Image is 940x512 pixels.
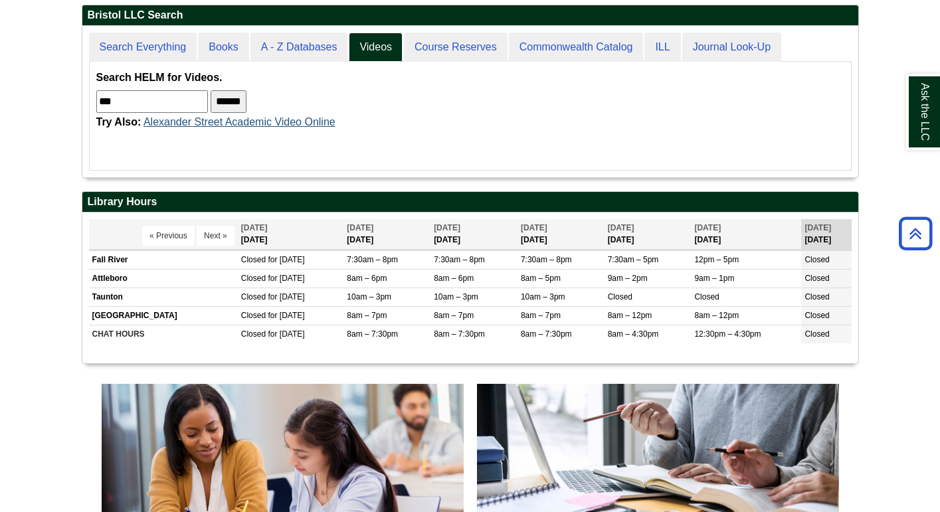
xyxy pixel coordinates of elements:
span: 10am – 3pm [434,292,478,301]
span: 7:30am – 8pm [347,255,398,264]
span: 8am – 7pm [347,311,387,320]
h2: Bristol LLC Search [82,5,858,26]
span: for [DATE] [268,292,304,301]
span: 7:30am – 8pm [521,255,572,264]
th: [DATE] [691,219,801,249]
th: [DATE] [517,219,605,249]
span: for [DATE] [268,329,304,339]
span: Closed [241,255,266,264]
a: ILL [644,33,680,62]
span: for [DATE] [268,274,304,283]
span: [DATE] [804,223,831,232]
span: 8am – 4:30pm [608,329,659,339]
a: Alexander Street Academic Video Online [143,116,335,128]
span: for [DATE] [268,255,304,264]
h2: Library Hours [82,192,858,213]
span: Closed [804,329,829,339]
strong: Try Also: [96,116,141,128]
label: Search HELM for Videos. [96,68,223,87]
span: 10am – 3pm [521,292,565,301]
span: Closed [694,292,719,301]
span: for [DATE] [268,311,304,320]
span: 8am – 7:30pm [434,329,485,339]
td: Attleboro [89,269,238,288]
span: Closed [804,255,829,264]
span: 10am – 3pm [347,292,391,301]
span: Closed [804,274,829,283]
span: Closed [241,274,266,283]
a: A - Z Databases [250,33,348,62]
span: 7:30am – 5pm [608,255,659,264]
span: Closed [241,292,266,301]
span: [DATE] [241,223,268,232]
a: Books [198,33,248,62]
th: [DATE] [238,219,344,249]
span: Closed [241,311,266,320]
td: CHAT HOURS [89,325,238,344]
span: [DATE] [434,223,460,232]
span: Closed [241,329,266,339]
span: 8am – 5pm [521,274,561,283]
span: 8am – 7:30pm [521,329,572,339]
td: Fall River [89,250,238,269]
span: 8am – 6pm [434,274,474,283]
button: Next » [197,226,235,246]
a: Course Reserves [404,33,508,62]
th: [DATE] [343,219,430,249]
td: Taunton [89,288,238,307]
span: Closed [804,311,829,320]
span: 8am – 12pm [694,311,739,320]
span: 8am – 6pm [347,274,387,283]
span: 8am – 7pm [521,311,561,320]
span: [DATE] [608,223,634,232]
span: 9am – 1pm [694,274,734,283]
span: 8am – 12pm [608,311,652,320]
span: 12:30pm – 4:30pm [694,329,761,339]
span: [DATE] [521,223,547,232]
span: 12pm – 5pm [694,255,739,264]
a: Back to Top [894,224,937,242]
span: 8am – 7pm [434,311,474,320]
button: « Previous [142,226,195,246]
th: [DATE] [801,219,851,249]
span: 8am – 7:30pm [347,329,398,339]
span: [DATE] [694,223,721,232]
th: [DATE] [430,219,517,249]
a: Journal Look-Up [682,33,781,62]
span: Closed [804,292,829,301]
span: 9am – 2pm [608,274,648,283]
th: [DATE] [605,219,692,249]
a: Commonwealth Catalog [509,33,644,62]
span: 7:30am – 8pm [434,255,485,264]
span: [DATE] [347,223,373,232]
td: [GEOGRAPHIC_DATA] [89,307,238,325]
a: Search Everything [89,33,197,62]
a: Videos [349,33,403,62]
span: Closed [608,292,632,301]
